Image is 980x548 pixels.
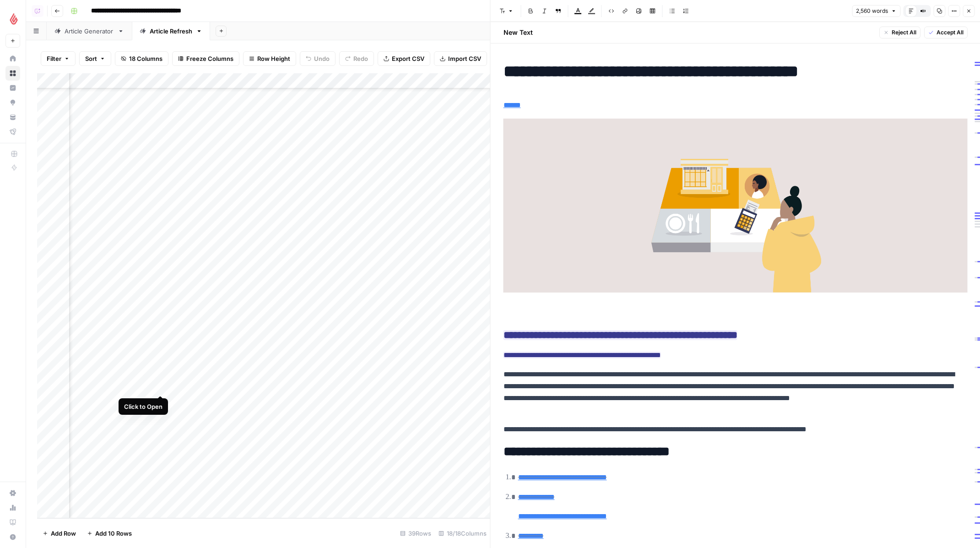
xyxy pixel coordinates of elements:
[5,125,20,139] a: Flightpath
[5,7,20,30] button: Workspace: Lightspeed
[504,28,533,37] h2: New Text
[95,529,132,538] span: Add 10 Rows
[879,27,920,38] button: Reject All
[47,22,132,40] a: Article Generator
[314,54,330,63] span: Undo
[5,486,20,500] a: Settings
[353,54,368,63] span: Redo
[129,54,162,63] span: 18 Columns
[5,515,20,530] a: Learning Hub
[5,81,20,95] a: Insights
[5,51,20,66] a: Home
[392,54,424,63] span: Export CSV
[150,27,192,36] div: Article Refresh
[132,22,210,40] a: Article Refresh
[339,51,374,66] button: Redo
[448,54,481,63] span: Import CSV
[47,54,61,63] span: Filter
[115,51,168,66] button: 18 Columns
[5,66,20,81] a: Browse
[257,54,290,63] span: Row Height
[172,51,239,66] button: Freeze Columns
[51,529,76,538] span: Add Row
[936,28,963,37] span: Accept All
[5,530,20,544] button: Help + Support
[5,110,20,125] a: Your Data
[186,54,233,63] span: Freeze Columns
[5,95,20,110] a: Opportunities
[81,526,137,541] button: Add 10 Rows
[5,500,20,515] a: Usage
[378,51,430,66] button: Export CSV
[65,27,114,36] div: Article Generator
[435,526,490,541] div: 18/18 Columns
[300,51,336,66] button: Undo
[396,526,435,541] div: 39 Rows
[79,51,111,66] button: Sort
[5,11,22,27] img: Lightspeed Logo
[434,51,487,66] button: Import CSV
[852,5,900,17] button: 2,560 words
[924,27,967,38] button: Accept All
[891,28,916,37] span: Reject All
[124,402,162,411] div: Click to Open
[37,526,81,541] button: Add Row
[85,54,97,63] span: Sort
[243,51,296,66] button: Row Height
[856,7,888,15] span: 2,560 words
[41,51,76,66] button: Filter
